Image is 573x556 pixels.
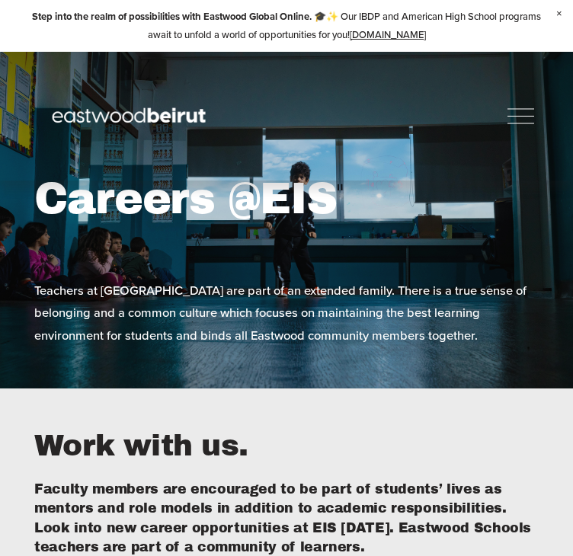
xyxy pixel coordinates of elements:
p: Teachers at [GEOGRAPHIC_DATA] are part of an extended family. There is a true sense of belonging ... [34,280,539,347]
a: [DOMAIN_NAME] [350,27,426,41]
img: EastwoodIS Global Site [34,86,227,146]
h1: Careers @EIS [34,173,539,225]
h2: Work with us. [34,427,539,466]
